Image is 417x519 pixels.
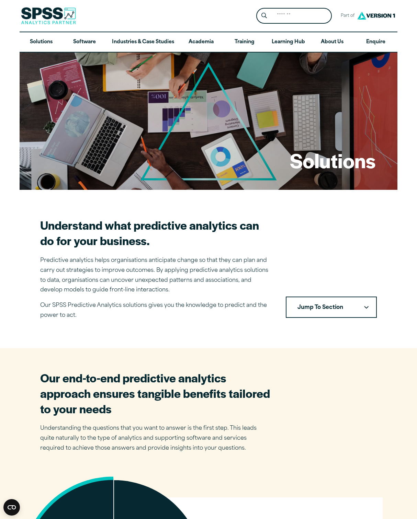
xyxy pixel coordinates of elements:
h2: Our end-to-end predictive analytics approach ensures tangible benefits tailored to your needs [40,370,270,416]
p: Our SPSS Predictive Analytics solutions gives you the knowledge to predict and the power to act. [40,301,269,321]
img: Version1 Logo [356,9,397,22]
h2: Understand what predictive analytics can do for your business. [40,217,269,248]
svg: Search magnifying glass icon [261,13,267,19]
button: Open CMP widget [3,499,20,516]
a: Learning Hub [266,32,311,52]
nav: Table of Contents [286,297,377,318]
span: Part of [337,11,356,21]
a: Academia [180,32,223,52]
button: Search magnifying glass icon [258,10,271,22]
img: SPSS Analytics Partner [21,7,76,24]
a: Training [223,32,266,52]
svg: Downward pointing chevron [364,306,369,309]
a: Solutions [20,32,63,52]
a: Software [63,32,106,52]
p: Predictive analytics helps organisations anticipate change so that they can plan and carry out st... [40,256,269,295]
a: Industries & Case Studies [106,32,180,52]
form: Site Header Search Form [256,8,332,24]
button: Jump To SectionDownward pointing chevron [286,297,377,318]
a: Enquire [354,32,397,52]
h1: Solutions [290,147,375,174]
p: Understanding the questions that you want to answer is the first step. This leads quite naturally... [40,424,270,453]
nav: Desktop version of site main menu [20,32,397,52]
a: About Us [311,32,354,52]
